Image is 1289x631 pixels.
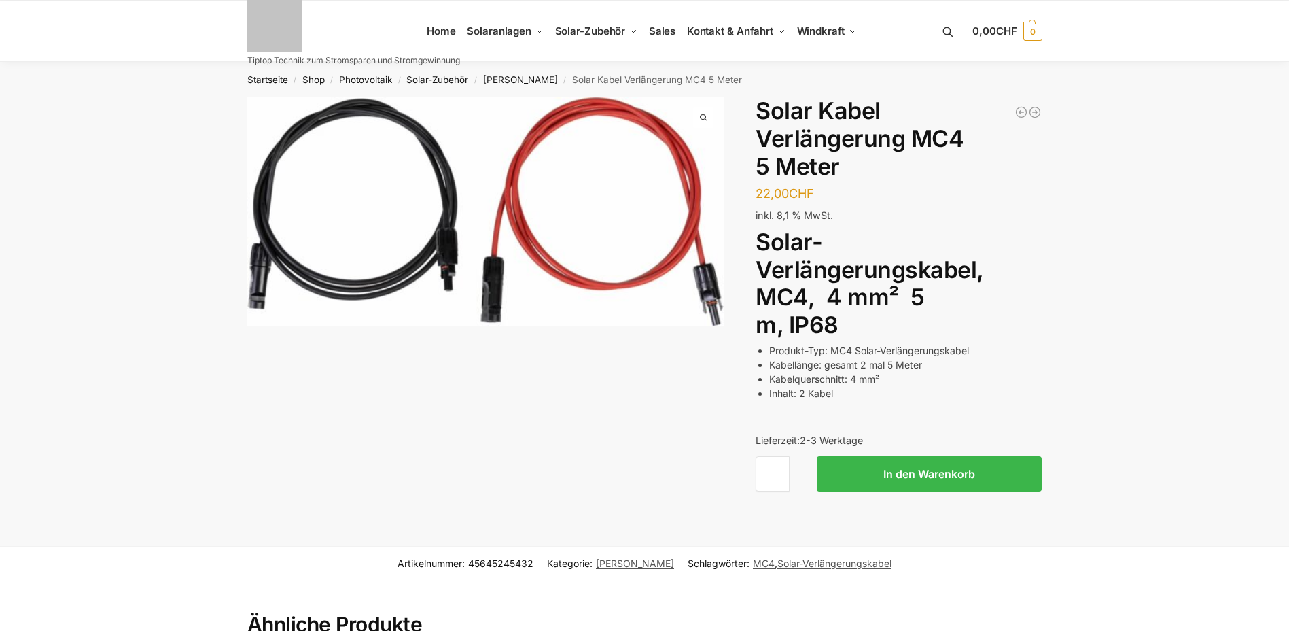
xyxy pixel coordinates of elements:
span: Kategorie: [547,556,674,570]
span: CHF [789,186,814,201]
span: Windkraft [797,24,845,37]
nav: Breadcrumb [223,62,1066,97]
a: Solar-Verlängerungskabel, MC4Anschlusskabel scaled [247,97,724,326]
a: Startseite [247,74,288,85]
input: Produktmenge [756,456,790,492]
span: / [558,75,572,86]
span: 0 [1023,22,1042,41]
span: Solar-Zubehör [555,24,626,37]
h1: Solar Kabel Verlängerung MC4 5 Meter [756,97,1042,180]
span: Solaranlagen [467,24,531,37]
span: 0,00 [972,24,1017,37]
span: Sales [649,24,676,37]
span: / [325,75,339,86]
li: Inhalt: 2 Kabel [769,386,1042,400]
a: Solar-Verlängerungskabel [777,558,891,569]
li: Kabelquerschnitt: 4 mm² [769,372,1042,386]
a: Solar-Zubehör [549,1,643,62]
span: CHF [996,24,1017,37]
h1: Solar-Verlängerungskabel, MC4, 4 mm² 5 m, IP68 [756,228,1042,339]
span: inkl. 8,1 % MwSt. [756,209,833,221]
bdi: 22,00 [756,186,814,201]
a: Kontakt & Anfahrt [681,1,791,62]
a: [PERSON_NAME] [483,74,558,85]
a: Solar Kabel Verlängerung MC4 10 Meter [1028,105,1042,119]
li: Produkt-Typ: MC4 Solar-Verlängerungskabel [769,343,1042,358]
span: Schlagwörter: , [688,556,891,570]
span: Kontakt & Anfahrt [687,24,773,37]
a: Solar-Zubehör [406,74,468,85]
a: Sales [643,1,681,62]
p: Tiptop Technik zum Stromsparen und Stromgewinnung [247,56,460,65]
img: Anschlusskabel [247,97,724,326]
span: 2-3 Werktage [800,434,863,446]
a: Shop [302,74,325,85]
a: Photovoltaik [339,74,392,85]
a: Solaranlagen [461,1,549,62]
button: In den Warenkorb [817,456,1042,492]
span: / [392,75,406,86]
a: 0,00CHF 0 [972,11,1042,52]
a: MC4 [753,558,775,569]
span: / [288,75,302,86]
a: 10 Meter Anschluss Kabel für NEP 600 & Nep800 [1014,105,1028,119]
a: Windkraft [791,1,862,62]
span: 45645245432 [468,558,533,569]
span: Artikelnummer: [398,556,533,570]
li: Kabellänge: gesamt 2 mal 5 Meter [769,358,1042,372]
a: [PERSON_NAME] [596,558,674,569]
span: Lieferzeit: [756,434,863,446]
span: / [468,75,482,86]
